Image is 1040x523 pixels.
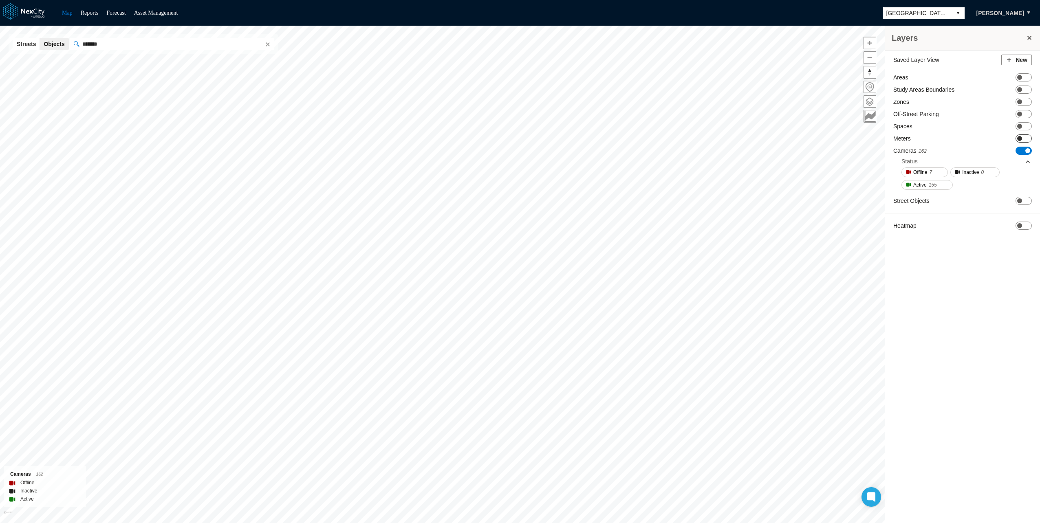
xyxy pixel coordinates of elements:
button: select [952,7,965,19]
label: Offline [20,479,34,487]
span: 162 [36,472,43,477]
label: Off-Street Parking [893,110,939,118]
button: [PERSON_NAME] [968,6,1033,20]
button: Key metrics [864,110,876,123]
label: Street Objects [893,197,930,205]
label: Meters [893,134,911,143]
span: New [1016,56,1027,64]
span: Zoom out [864,52,876,64]
span: 0 [981,168,984,176]
label: Heatmap [893,222,917,230]
a: Map [62,10,73,16]
button: Inactive0 [950,167,1000,177]
span: Offline [913,168,927,176]
span: 162 [919,148,927,154]
span: Reset bearing to north [864,66,876,78]
button: New [1001,55,1032,65]
a: Forecast [106,10,126,16]
span: 155 [929,181,937,189]
label: Cameras [893,147,927,155]
button: Zoom out [864,51,876,64]
label: Inactive [20,487,37,495]
h3: Layers [892,32,1025,44]
button: Zoom in [864,37,876,49]
span: Active [913,181,927,189]
div: Status [901,157,918,165]
label: Active [20,495,34,503]
label: Saved Layer View [893,56,939,64]
button: Home [864,81,876,93]
button: Clear [263,40,271,48]
a: Mapbox homepage [4,511,13,521]
a: Asset Management [134,10,178,16]
label: Zones [893,98,909,106]
span: Objects [44,40,64,48]
span: Inactive [962,168,979,176]
button: Reset bearing to north [864,66,876,79]
button: Streets [13,38,40,50]
button: Objects [40,38,68,50]
span: Zoom in [864,37,876,49]
button: Active155 [901,180,953,190]
button: Offline7 [901,167,948,177]
a: Reports [81,10,99,16]
span: Streets [17,40,36,48]
label: Areas [893,73,908,81]
div: Cameras [10,470,80,479]
label: Spaces [893,122,912,130]
button: Layers management [864,95,876,108]
span: [GEOGRAPHIC_DATA][PERSON_NAME] [886,9,948,17]
span: [PERSON_NAME] [976,9,1024,17]
div: Status [901,155,1031,167]
span: 7 [929,168,932,176]
label: Study Areas Boundaries [893,86,954,94]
